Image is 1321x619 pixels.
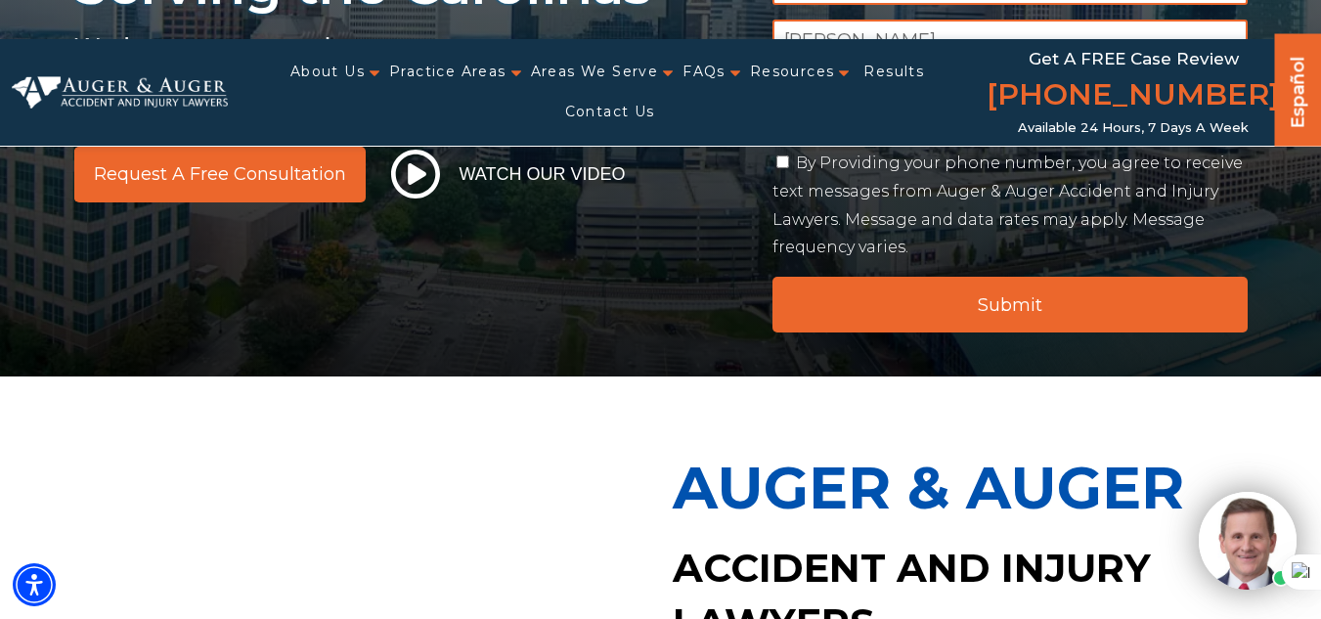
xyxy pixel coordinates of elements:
[1029,49,1239,68] span: Get a FREE Case Review
[531,52,659,92] a: Areas We Serve
[683,52,726,92] a: FAQs
[1283,38,1314,141] a: Español
[1018,120,1249,136] span: Available 24 Hours, 7 Days a Week
[12,76,228,110] img: Auger & Auger Accident and Injury Lawyers Logo
[385,149,632,199] button: Watch Our Video
[290,52,365,92] a: About Us
[13,563,56,606] div: Accessibility Menu
[673,435,1310,541] p: Auger & Auger
[74,147,366,202] a: Request a Free Consultation
[94,165,346,183] span: Request a Free Consultation
[863,52,924,92] a: Results
[565,92,655,132] a: Contact Us
[1199,492,1297,590] img: Intaker widget Avatar
[74,27,647,102] img: sub text
[772,277,1248,332] input: Submit
[389,52,506,92] a: Practice Areas
[750,52,835,92] a: Resources
[772,154,1243,256] label: By Providing your phone number, you agree to receive text messages from Auger & Auger Accident an...
[987,73,1280,120] a: [PHONE_NUMBER]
